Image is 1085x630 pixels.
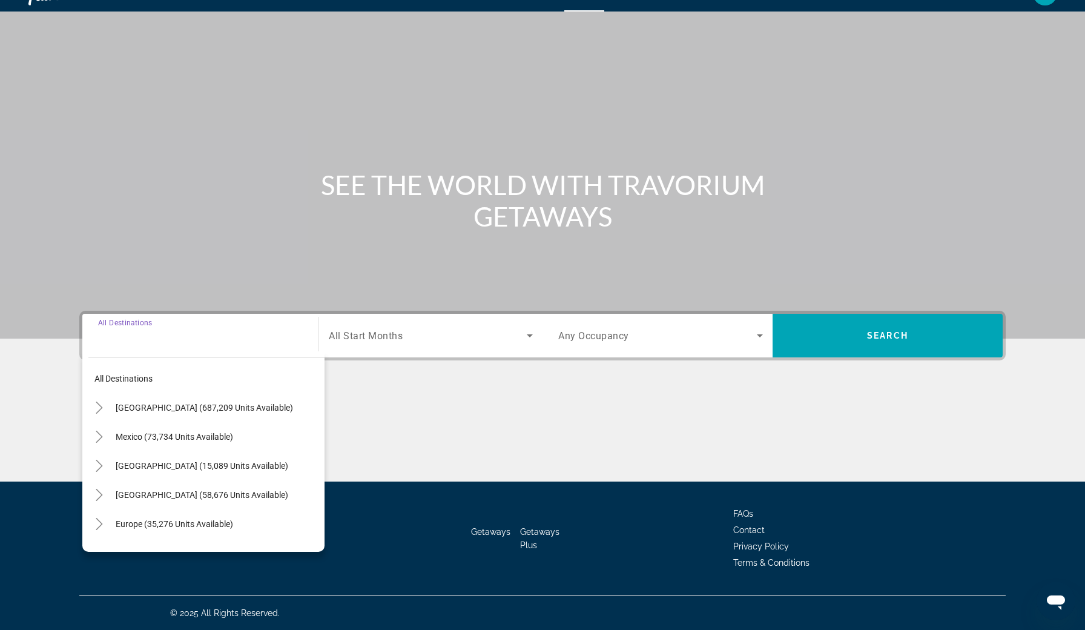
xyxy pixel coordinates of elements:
span: [GEOGRAPHIC_DATA] (58,676 units available) [116,490,288,500]
a: Contact [733,525,765,535]
button: [GEOGRAPHIC_DATA] (58,676 units available) [110,484,325,506]
button: Australia (3,282 units available) [110,542,325,564]
span: © 2025 All Rights Reserved. [170,608,280,618]
button: Toggle United States (687,209 units available) [88,397,110,419]
span: Any Occupancy [558,330,629,342]
a: Getaways [471,527,510,537]
div: Search widget [82,314,1003,357]
button: Europe (35,276 units available) [110,513,325,535]
iframe: Button to launch messaging window [1037,582,1075,620]
button: Toggle Europe (35,276 units available) [88,514,110,535]
button: [GEOGRAPHIC_DATA] (15,089 units available) [110,455,325,477]
span: All destinations [94,374,153,383]
a: Getaways Plus [520,527,559,550]
button: Toggle Caribbean & Atlantic Islands (58,676 units available) [88,485,110,506]
a: FAQs [733,509,753,519]
span: Europe (35,276 units available) [116,519,233,529]
a: Privacy Policy [733,542,789,551]
button: [GEOGRAPHIC_DATA] (687,209 units available) [110,397,325,419]
a: Terms & Conditions [733,558,810,568]
span: [GEOGRAPHIC_DATA] (15,089 units available) [116,461,288,471]
button: Search [773,314,1003,357]
span: Search [867,331,908,340]
span: All Destinations [98,318,152,327]
h1: SEE THE WORLD WITH TRAVORIUM GETAWAYS [315,169,770,232]
button: Toggle Canada (15,089 units available) [88,456,110,477]
span: Mexico (73,734 units available) [116,432,233,442]
button: Toggle Mexico (73,734 units available) [88,426,110,448]
button: All destinations [88,368,325,390]
button: Mexico (73,734 units available) [110,426,325,448]
span: All Start Months [329,330,403,342]
span: [GEOGRAPHIC_DATA] (687,209 units available) [116,403,293,413]
button: Toggle Australia (3,282 units available) [88,543,110,564]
